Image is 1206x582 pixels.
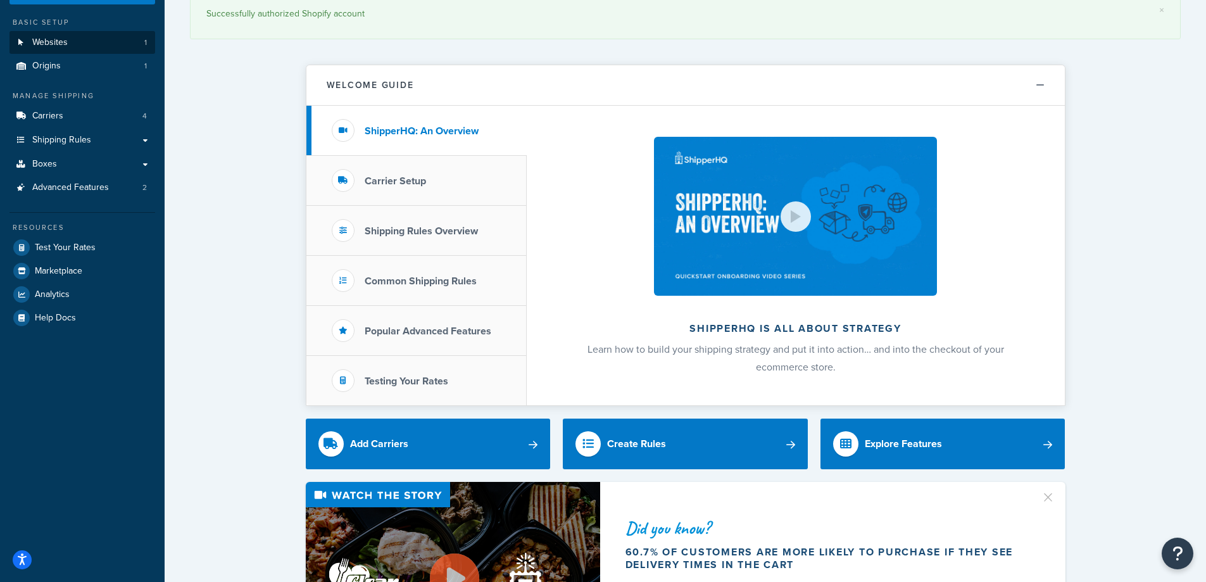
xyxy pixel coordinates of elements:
li: Websites [9,31,155,54]
a: Advanced Features2 [9,176,155,199]
div: Explore Features [865,435,942,453]
a: Create Rules [563,419,808,469]
img: ShipperHQ is all about strategy [654,137,936,296]
li: Carriers [9,104,155,128]
li: Origins [9,54,155,78]
h3: Common Shipping Rules [365,275,477,287]
h3: ShipperHQ: An Overview [365,125,479,137]
span: Boxes [32,159,57,170]
h3: Shipping Rules Overview [365,225,478,237]
div: Basic Setup [9,17,155,28]
span: Help Docs [35,313,76,324]
a: Websites1 [9,31,155,54]
h3: Popular Advanced Features [365,326,491,337]
a: Help Docs [9,307,155,329]
a: Marketplace [9,260,155,282]
a: Carriers4 [9,104,155,128]
div: Add Carriers [350,435,408,453]
div: 60.7% of customers are more likely to purchase if they see delivery times in the cart [625,546,1026,571]
h2: Welcome Guide [327,80,414,90]
span: 4 [142,111,147,122]
span: Marketplace [35,266,82,277]
span: Advanced Features [32,182,109,193]
div: Successfully authorized Shopify account [206,5,1164,23]
span: 2 [142,182,147,193]
span: Shipping Rules [32,135,91,146]
a: Shipping Rules [9,129,155,152]
span: Carriers [32,111,63,122]
a: Explore Features [820,419,1065,469]
button: Open Resource Center [1162,538,1193,569]
span: Analytics [35,289,70,300]
span: Learn how to build your shipping strategy and put it into action… and into the checkout of your e... [587,342,1004,374]
a: Test Your Rates [9,236,155,259]
button: Welcome Guide [306,65,1065,106]
h3: Testing Your Rates [365,376,448,387]
a: Add Carriers [306,419,551,469]
a: × [1159,5,1164,15]
li: Advanced Features [9,176,155,199]
span: 1 [144,37,147,48]
a: Analytics [9,283,155,306]
span: Test Your Rates [35,243,96,253]
span: Origins [32,61,61,72]
div: Resources [9,222,155,233]
span: 1 [144,61,147,72]
div: Did you know? [625,519,1026,537]
h3: Carrier Setup [365,175,426,187]
div: Create Rules [607,435,666,453]
a: Boxes [9,153,155,176]
h2: ShipperHQ is all about strategy [560,323,1031,334]
div: Manage Shipping [9,91,155,101]
a: Origins1 [9,54,155,78]
span: Websites [32,37,68,48]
